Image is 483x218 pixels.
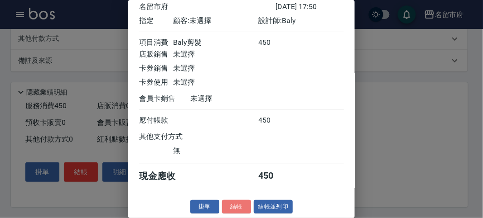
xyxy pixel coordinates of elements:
div: 450 [259,116,293,125]
button: 掛單 [190,200,219,214]
div: 未選擇 [190,94,275,104]
div: 卡券使用 [139,78,173,87]
div: 未選擇 [173,64,258,73]
div: [DATE] 17:50 [275,2,344,12]
div: 指定 [139,16,173,26]
button: 結帳 [222,200,251,214]
div: 項目消費 [139,38,173,47]
div: 設計師: Baly [259,16,344,26]
div: 應付帳款 [139,116,173,125]
div: 現金應收 [139,170,190,182]
div: 450 [259,38,293,47]
div: 名留市府 [139,2,275,12]
div: 未選擇 [173,50,258,59]
div: 會員卡銷售 [139,94,190,104]
div: 卡券銷售 [139,64,173,73]
div: 450 [259,170,293,182]
div: 其他支付方式 [139,132,208,142]
button: 結帳並列印 [254,200,293,214]
div: 店販銷售 [139,50,173,59]
div: 無 [173,146,258,156]
div: 未選擇 [173,78,258,87]
div: 顧客: 未選擇 [173,16,258,26]
div: Baly剪髮 [173,38,258,47]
